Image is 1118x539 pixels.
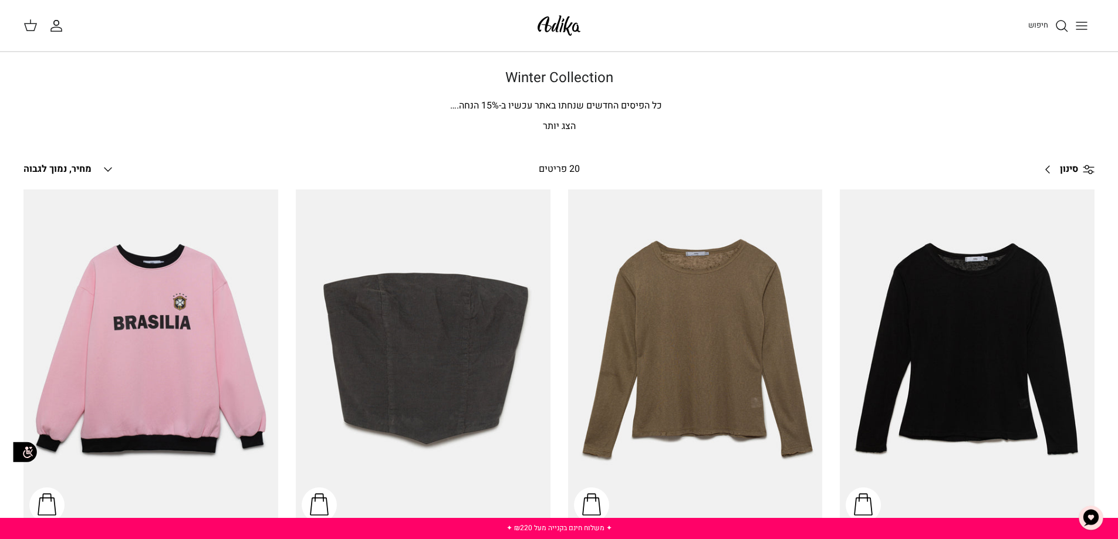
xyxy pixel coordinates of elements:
[1028,19,1048,30] span: חיפוש
[296,189,550,528] a: טופ סטרפלס Nostalgic Feels קורדרוי
[1036,155,1095,184] a: סינון
[1060,162,1078,177] span: סינון
[9,436,41,468] img: accessibility_icon02.svg
[1073,500,1109,535] button: צ'אט
[499,99,662,113] span: כל הפיסים החדשים שנחתו באתר עכשיו ב-
[506,523,612,533] a: ✦ משלוח חינם בקנייה מעל ₪220 ✦
[148,70,970,87] h1: Winter Collection
[840,189,1095,528] a: טי-שירט On The Low
[1069,13,1095,39] button: Toggle menu
[23,157,115,182] button: מחיר, נמוך לגבוה
[49,19,68,33] a: החשבון שלי
[435,162,683,177] div: 20 פריטים
[481,99,492,113] span: 15
[23,162,92,176] span: מחיר, נמוך לגבוה
[148,119,970,134] p: הצג יותר
[1028,19,1069,33] a: חיפוש
[23,189,278,528] a: סווטשירט Brazilian Kid
[534,12,584,39] img: Adika IL
[568,189,823,528] a: טי-שירט Sandy Dunes שרוולים ארוכים
[450,99,499,113] span: % הנחה.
